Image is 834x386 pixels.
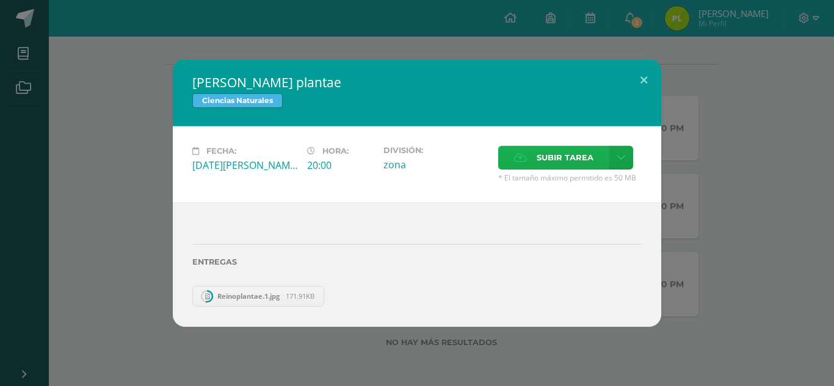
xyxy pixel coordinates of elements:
span: Fecha: [206,146,236,155]
span: Hora: [322,146,349,155]
span: Reinoplantae.1.jpg [211,291,286,301]
div: zona [383,158,488,171]
span: 171.91KB [286,291,314,301]
h2: [PERSON_NAME] plantae [192,74,642,91]
span: Ciencias Naturales [192,93,283,108]
label: División: [383,146,488,155]
span: * El tamaño máximo permitido es 50 MB [498,173,642,183]
div: [DATE][PERSON_NAME] [192,159,297,172]
span: Subir tarea [537,146,593,169]
button: Close (Esc) [626,59,661,101]
label: Entregas [192,257,642,266]
div: 20:00 [307,159,374,172]
a: Reinoplantae.1.jpg [192,286,324,307]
